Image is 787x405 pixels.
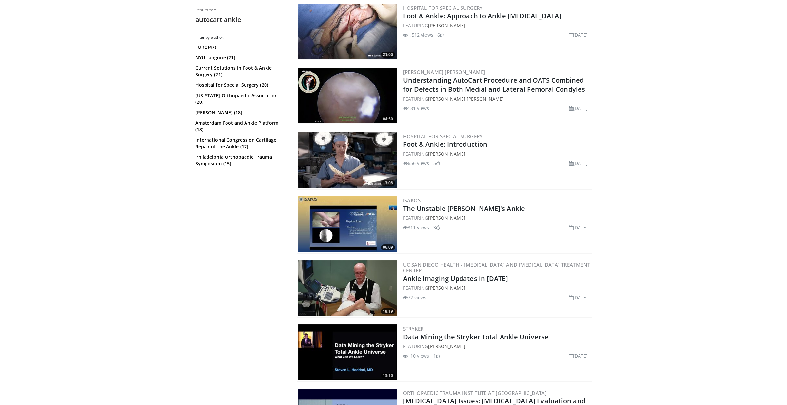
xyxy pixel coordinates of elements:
a: Amsterdam Foot and Ankle Platform (18) [195,120,285,133]
img: 0aadc4db-a154-4d42-8a77-b5e98b82d606.300x170_q85_crop-smart_upscale.jpg [298,68,397,123]
span: 18:19 [381,308,395,314]
span: 21:00 [381,52,395,58]
a: 18:19 [298,260,397,316]
a: Philadelphia Orthopaedic Trauma Symposium (15) [195,154,285,167]
a: NYU Langone (21) [195,54,285,61]
span: 13:10 [381,373,395,378]
li: 110 views [403,352,429,359]
a: 04:50 [298,68,397,123]
h2: autocart ankle [195,15,287,24]
a: International Congress on Cartilage Repair of the Ankle (17) [195,137,285,150]
a: [US_STATE] Orthopaedic Association (20) [195,92,285,105]
img: 465ca04c-87a2-4c63-9eb8-e34c0c227862.300x170_q85_crop-smart_upscale.jpg [298,260,397,316]
li: 5 [433,160,440,167]
li: 656 views [403,160,429,167]
a: Foot & Ankle: Introduction [403,140,488,149]
a: [PERSON_NAME] [PERSON_NAME] [403,69,485,75]
a: [PERSON_NAME] [428,215,465,221]
li: [DATE] [569,352,588,359]
li: [DATE] [569,160,588,167]
div: FEATURING [403,343,591,350]
img: 7fbdac32-9ed1-4109-89bd-7e79c3ddc9d8.300x170_q85_crop-smart_upscale.jpg [298,196,397,252]
span: 13:08 [381,180,395,186]
a: 06:09 [298,196,397,252]
h3: Filter by author: [195,35,287,40]
a: Data Mining the Stryker Total Ankle Universe [403,332,549,341]
div: FEATURING [403,214,591,221]
a: 21:00 [298,4,397,59]
li: 181 views [403,105,429,112]
div: FEATURING [403,150,591,157]
a: [PERSON_NAME] [428,285,465,291]
li: [DATE] [569,294,588,301]
a: Hospital for Special Surgery [403,5,483,11]
li: [DATE] [569,31,588,38]
a: [PERSON_NAME] (18) [195,109,285,116]
div: FEATURING [403,95,591,102]
li: 6 [437,31,444,38]
img: 2597ccaf-fde4-49a9-830d-d58ed2aea21f.300x170_q85_crop-smart_upscale.jpg [298,132,397,188]
a: [PERSON_NAME] [428,151,465,157]
li: 1 [433,352,440,359]
a: 13:08 [298,132,397,188]
a: UC San Diego Health - [MEDICAL_DATA] and [MEDICAL_DATA] Treatment Center [403,261,590,274]
a: Orthopaedic Trauma Institute at [GEOGRAPHIC_DATA] [403,390,547,396]
a: 13:10 [298,324,397,380]
img: e850a339-bace-4409-a791-c78595670531.300x170_q85_crop-smart_upscale.jpg [298,324,397,380]
div: FEATURING [403,22,591,29]
li: 1,512 views [403,31,433,38]
a: Understanding AutoCart Procedure and OATS Combined for Defects in Both Medial and Lateral Femoral... [403,76,585,94]
span: 06:09 [381,244,395,250]
li: 3 [433,224,440,231]
li: 311 views [403,224,429,231]
a: [PERSON_NAME] [428,22,465,28]
a: [PERSON_NAME] [428,343,465,349]
a: Stryker [403,325,424,332]
a: Current Solutions in Foot & Ankle Surgery (21) [195,65,285,78]
a: Hospital for Special Surgery (20) [195,82,285,88]
a: FORE (47) [195,44,285,50]
a: Foot & Ankle: Approach to Ankle [MEDICAL_DATA] [403,11,561,20]
img: b96871f0-b1fb-4fea-8d4a-767f35c326c2.300x170_q85_crop-smart_upscale.jpg [298,4,397,59]
a: Ankle Imaging Updates in [DATE] [403,274,508,283]
a: ISAKOS [403,197,421,204]
li: 72 views [403,294,427,301]
span: 04:50 [381,116,395,122]
a: The Unstable [PERSON_NAME]'s Ankle [403,204,525,213]
a: Hospital for Special Surgery [403,133,483,139]
li: [DATE] [569,105,588,112]
div: FEATURING [403,285,591,291]
p: Results for: [195,8,287,13]
li: [DATE] [569,224,588,231]
a: [PERSON_NAME] [PERSON_NAME] [428,96,504,102]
